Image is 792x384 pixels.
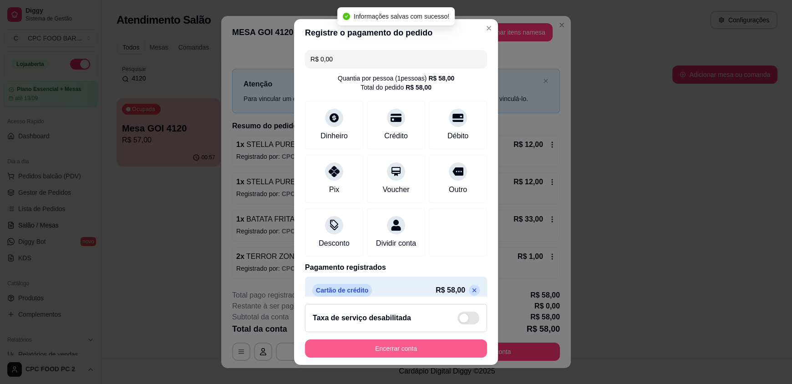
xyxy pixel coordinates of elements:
div: R$ 58,00 [406,83,432,92]
p: Pagamento registrados [305,262,487,273]
div: Dinheiro [320,131,348,141]
header: Registre o pagamento do pedido [294,19,498,46]
div: Quantia por pessoa ( 1 pessoas) [338,74,454,83]
div: Total do pedido [360,83,432,92]
div: Crédito [384,131,408,141]
div: Outro [449,184,467,195]
div: Voucher [383,184,410,195]
div: Pix [329,184,339,195]
span: Informações salvas com sucesso! [354,13,449,20]
button: Encerrar conta [305,339,487,358]
div: Dividir conta [376,238,416,249]
div: Desconto [319,238,350,249]
span: check-circle [343,13,350,20]
div: R$ 58,00 [428,74,454,83]
div: Débito [447,131,468,141]
h2: Taxa de serviço desabilitada [313,313,411,323]
p: R$ 58,00 [436,285,465,296]
input: Ex.: hambúrguer de cordeiro [310,50,482,68]
p: Cartão de crédito [312,284,372,297]
button: Close [482,21,496,35]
